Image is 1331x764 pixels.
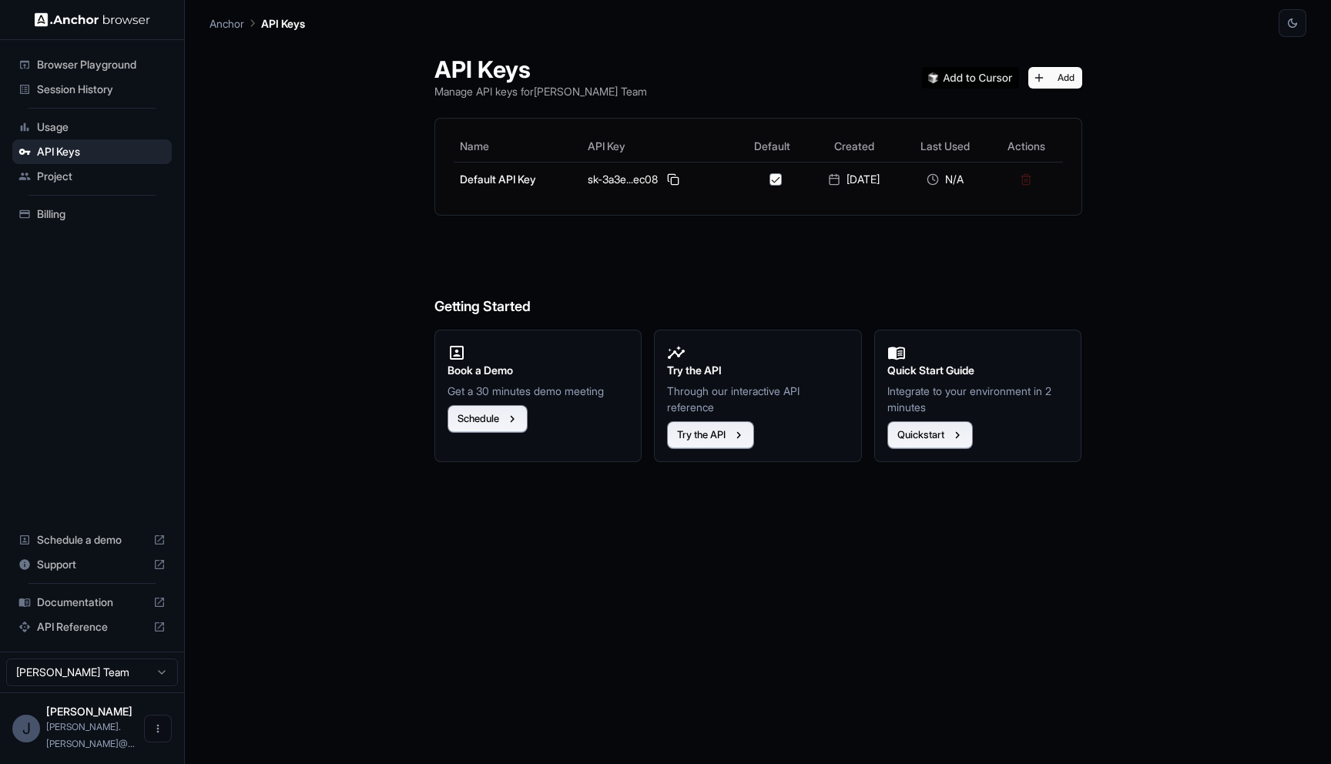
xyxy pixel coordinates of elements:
h6: Getting Started [434,234,1082,318]
div: sk-3a3e...ec08 [588,170,731,189]
h2: Book a Demo [448,362,629,379]
h2: Try the API [667,362,849,379]
th: Created [808,131,900,162]
button: Quickstart [887,421,973,449]
h1: API Keys [434,55,647,83]
button: Copy API key [664,170,682,189]
nav: breadcrumb [210,15,305,32]
img: Add anchorbrowser MCP server to Cursor [922,67,1019,89]
div: API Keys [12,139,172,164]
div: Browser Playground [12,52,172,77]
th: Actions [990,131,1062,162]
td: Default API Key [454,162,582,196]
span: Billing [37,206,166,222]
div: N/A [907,172,984,187]
p: Manage API keys for [PERSON_NAME] Team [434,83,647,99]
div: API Reference [12,615,172,639]
p: Anchor [210,15,244,32]
button: Open menu [144,715,172,742]
th: Last Used [900,131,990,162]
div: Support [12,552,172,577]
span: John Thompson [46,705,132,718]
span: john.thompson@innovid.com [46,721,135,749]
span: Support [37,557,147,572]
img: Anchor Logo [35,12,150,27]
div: Documentation [12,590,172,615]
p: Through our interactive API reference [667,383,849,415]
span: Browser Playground [37,57,166,72]
div: Schedule a demo [12,528,172,552]
h2: Quick Start Guide [887,362,1069,379]
button: Add [1028,67,1082,89]
th: Default [737,131,807,162]
span: Usage [37,119,166,135]
div: Project [12,164,172,189]
p: Get a 30 minutes demo meeting [448,383,629,399]
span: API Keys [37,144,166,159]
span: Schedule a demo [37,532,147,548]
button: Try the API [667,421,754,449]
div: Usage [12,115,172,139]
span: Session History [37,82,166,97]
th: API Key [582,131,737,162]
p: API Keys [261,15,305,32]
span: API Reference [37,619,147,635]
div: Session History [12,77,172,102]
th: Name [454,131,582,162]
div: J [12,715,40,742]
span: Project [37,169,166,184]
p: Integrate to your environment in 2 minutes [887,383,1069,415]
span: Documentation [37,595,147,610]
div: Billing [12,202,172,226]
button: Schedule [448,405,528,433]
div: [DATE] [814,172,894,187]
